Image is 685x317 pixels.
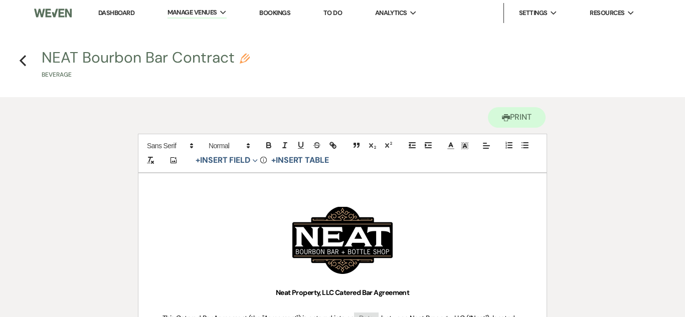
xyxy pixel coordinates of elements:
[444,140,458,152] span: Text Color
[98,9,134,17] a: Dashboard
[192,154,261,166] button: Insert Field
[42,70,250,80] p: Beverage
[271,156,276,164] span: +
[34,3,72,24] img: Weven Logo
[42,50,250,80] button: NEAT Bourbon Bar ContractBeverage
[167,8,217,18] span: Manage Venues
[458,140,472,152] span: Text Background Color
[276,288,410,297] strong: Neat Property, LLC Catered Bar Agreement
[196,156,200,164] span: +
[590,8,624,18] span: Resources
[268,154,332,166] button: +Insert Table
[375,8,407,18] span: Analytics
[204,140,253,152] span: Header Formats
[519,8,548,18] span: Settings
[479,140,493,152] span: Alignment
[488,107,546,128] button: Print
[292,207,393,274] img: Neat Color Logo On Black Border.png
[323,9,342,17] a: To Do
[259,9,290,17] a: Bookings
